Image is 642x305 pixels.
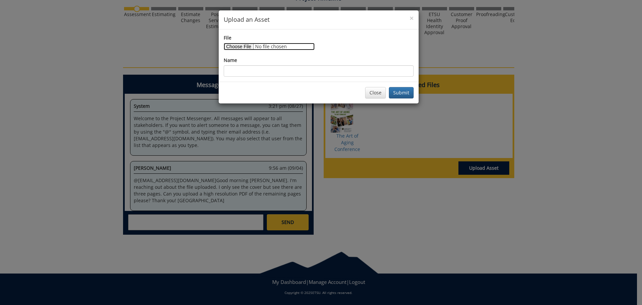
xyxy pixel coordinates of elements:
button: Close [365,87,386,98]
label: File [224,34,231,41]
button: Submit [389,87,414,98]
span: × [410,13,414,23]
h4: Upload an Asset [224,15,414,24]
label: Name [224,57,237,64]
button: Close [410,15,414,22]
